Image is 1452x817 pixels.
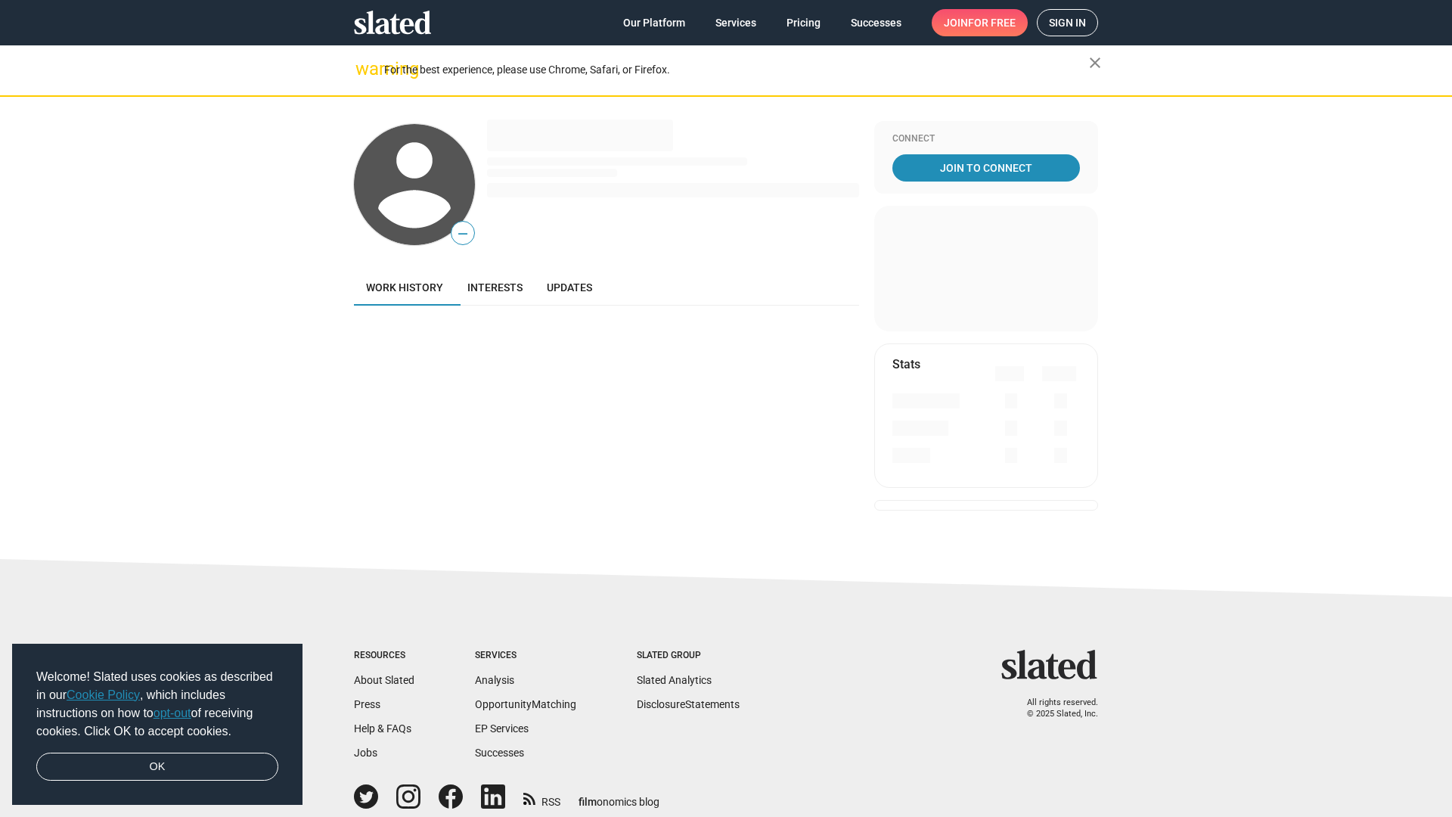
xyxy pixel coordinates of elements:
[475,747,524,759] a: Successes
[354,747,377,759] a: Jobs
[944,9,1016,36] span: Join
[715,9,756,36] span: Services
[523,786,560,809] a: RSS
[637,650,740,662] div: Slated Group
[892,154,1080,182] a: Join To Connect
[354,722,411,735] a: Help & FAQs
[366,281,443,294] span: Work history
[892,356,920,372] mat-card-title: Stats
[455,269,535,306] a: Interests
[475,722,529,735] a: EP Services
[475,698,576,710] a: OpportunityMatching
[475,650,576,662] div: Services
[786,9,821,36] span: Pricing
[547,281,592,294] span: Updates
[892,133,1080,145] div: Connect
[384,60,1089,80] div: For the best experience, please use Chrome, Safari, or Firefox.
[637,698,740,710] a: DisclosureStatements
[12,644,302,806] div: cookieconsent
[1049,10,1086,36] span: Sign in
[467,281,523,294] span: Interests
[355,60,374,78] mat-icon: warning
[354,698,380,710] a: Press
[354,269,455,306] a: Work history
[579,796,597,808] span: film
[1037,9,1098,36] a: Sign in
[36,753,278,781] a: dismiss cookie message
[579,783,659,809] a: filmonomics blog
[1011,697,1098,719] p: All rights reserved. © 2025 Slated, Inc.
[851,9,901,36] span: Successes
[623,9,685,36] span: Our Platform
[451,224,474,244] span: —
[36,668,278,741] span: Welcome! Slated uses cookies as described in our , which includes instructions on how to of recei...
[703,9,768,36] a: Services
[774,9,833,36] a: Pricing
[895,154,1077,182] span: Join To Connect
[475,674,514,686] a: Analysis
[932,9,1028,36] a: Joinfor free
[968,9,1016,36] span: for free
[637,674,712,686] a: Slated Analytics
[354,674,414,686] a: About Slated
[1086,54,1104,72] mat-icon: close
[611,9,697,36] a: Our Platform
[154,707,191,719] a: opt-out
[839,9,914,36] a: Successes
[67,688,140,701] a: Cookie Policy
[354,650,414,662] div: Resources
[535,269,604,306] a: Updates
